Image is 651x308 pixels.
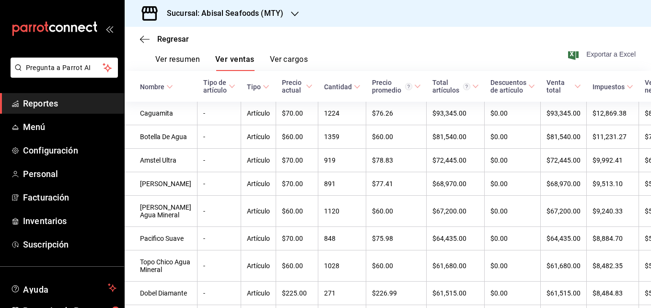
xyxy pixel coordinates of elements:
[318,125,366,149] td: 1359
[270,55,308,71] button: Ver cargos
[587,125,639,149] td: $11,231.27
[463,83,470,90] svg: El total artículos considera cambios de precios en los artículos así como costos adicionales por ...
[125,227,198,250] td: Pacifico Suave
[587,282,639,305] td: $8,484.83
[23,282,104,294] span: Ayuda
[485,125,541,149] td: $0.00
[23,238,116,251] span: Suscripción
[587,172,639,196] td: $9,513.10
[241,102,276,125] td: Artículo
[372,79,421,94] span: Precio promedio
[427,102,485,125] td: $93,345.00
[140,35,189,44] button: Regresar
[276,196,318,227] td: $60.00
[241,227,276,250] td: Artículo
[282,79,304,94] div: Precio actual
[241,196,276,227] td: Artículo
[140,83,173,91] span: Nombre
[541,149,587,172] td: $72,445.00
[241,250,276,282] td: Artículo
[318,172,366,196] td: 891
[490,79,526,94] div: Descuentos de artículo
[276,250,318,282] td: $60.00
[125,172,198,196] td: [PERSON_NAME]
[125,196,198,227] td: [PERSON_NAME] Agua Mineral
[23,167,116,180] span: Personal
[155,55,200,71] button: Ver resumen
[318,196,366,227] td: 1120
[125,102,198,125] td: Caguamita
[324,83,360,91] span: Cantidad
[427,196,485,227] td: $67,200.00
[247,83,261,91] div: Tipo
[485,227,541,250] td: $0.00
[198,149,241,172] td: -
[546,79,572,94] div: Venta total
[485,196,541,227] td: $0.00
[366,172,427,196] td: $77.41
[203,79,227,94] div: Tipo de artículo
[318,227,366,250] td: 848
[432,79,479,94] span: Total artículos
[366,196,427,227] td: $60.00
[485,250,541,282] td: $0.00
[198,227,241,250] td: -
[125,282,198,305] td: Dobel Diamante
[318,149,366,172] td: 919
[241,282,276,305] td: Artículo
[140,83,164,91] div: Nombre
[427,227,485,250] td: $64,435.00
[432,79,470,94] div: Total artículos
[105,25,113,33] button: open_drawer_menu
[366,282,427,305] td: $226.99
[157,35,189,44] span: Regresar
[587,227,639,250] td: $8,884.70
[366,227,427,250] td: $75.98
[276,227,318,250] td: $70.00
[587,102,639,125] td: $12,869.38
[324,83,352,91] div: Cantidad
[485,172,541,196] td: $0.00
[570,48,636,60] button: Exportar a Excel
[241,125,276,149] td: Artículo
[366,250,427,282] td: $60.00
[198,125,241,149] td: -
[23,214,116,227] span: Inventarios
[485,282,541,305] td: $0.00
[541,282,587,305] td: $61,515.00
[405,83,412,90] svg: Precio promedio = Total artículos / cantidad
[490,79,535,94] span: Descuentos de artículo
[372,79,412,94] div: Precio promedio
[427,125,485,149] td: $81,540.00
[366,102,427,125] td: $76.26
[125,149,198,172] td: Amstel Ultra
[318,250,366,282] td: 1028
[276,282,318,305] td: $225.00
[485,149,541,172] td: $0.00
[198,250,241,282] td: -
[318,102,366,125] td: 1224
[23,191,116,204] span: Facturación
[485,102,541,125] td: $0.00
[198,282,241,305] td: -
[198,172,241,196] td: -
[276,172,318,196] td: $70.00
[587,250,639,282] td: $8,482.35
[11,58,118,78] button: Pregunta a Parrot AI
[215,55,255,71] button: Ver ventas
[593,83,625,91] div: Impuestos
[159,8,283,19] h3: Sucursal: Abisal Seafoods (MTY)
[23,97,116,110] span: Reportes
[541,250,587,282] td: $61,680.00
[282,79,313,94] span: Precio actual
[427,149,485,172] td: $72,445.00
[427,250,485,282] td: $61,680.00
[546,79,581,94] span: Venta total
[541,172,587,196] td: $68,970.00
[247,83,269,91] span: Tipo
[198,196,241,227] td: -
[541,102,587,125] td: $93,345.00
[276,125,318,149] td: $60.00
[587,196,639,227] td: $9,240.33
